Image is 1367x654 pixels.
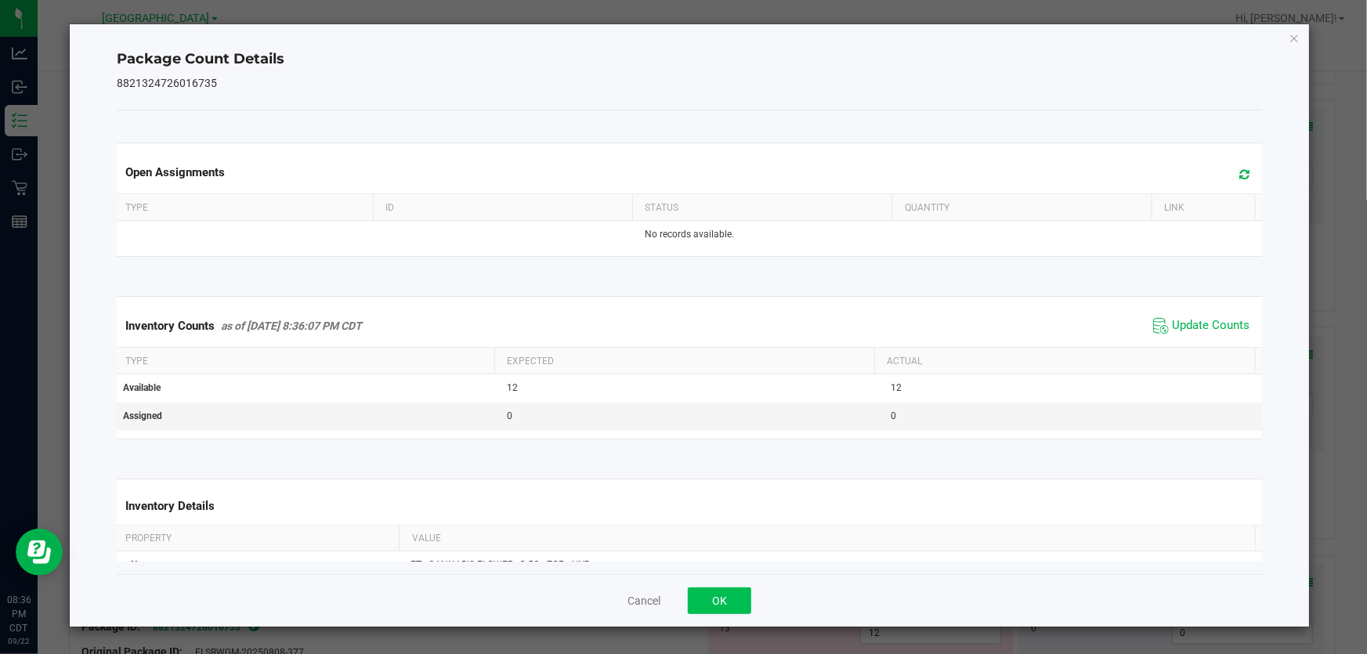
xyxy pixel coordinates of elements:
span: Value [412,533,441,544]
button: Cancel [627,593,660,609]
span: Property [125,533,172,544]
span: 0 [891,410,896,421]
span: ID [386,202,395,213]
span: Available [123,382,161,393]
span: Assigned [123,410,162,421]
span: Link [1164,202,1184,213]
span: Expected [507,356,554,367]
span: Update Counts [1172,318,1249,334]
span: Inventory Counts [125,319,215,333]
h5: 8821324726016735 [117,78,1262,89]
button: Close [1289,28,1300,47]
span: Inventory Details [125,499,215,513]
span: Quantity [905,202,949,213]
h4: Package Count Details [117,49,1262,70]
span: 12 [891,382,902,393]
span: Actual [888,356,923,367]
button: OK [688,587,751,614]
span: Name [131,559,154,570]
td: No records available. [114,221,1265,248]
iframe: Resource center [16,529,63,576]
span: Type [125,356,148,367]
span: Type [125,202,148,213]
span: as of [DATE] 8:36:07 PM CDT [221,320,362,332]
span: 12 [507,382,518,393]
span: Open Assignments [125,165,225,179]
span: FT - CANNABIS FLOWER - 3.5G - ZOP - HYB [411,559,591,570]
span: 0 [507,410,512,421]
span: Status [646,202,679,213]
